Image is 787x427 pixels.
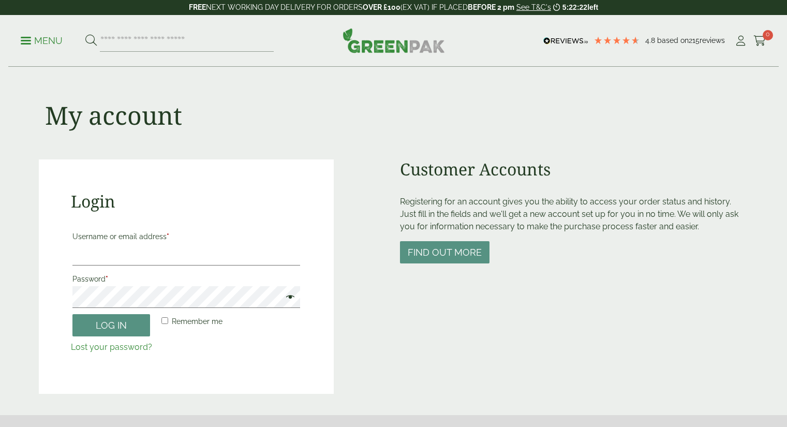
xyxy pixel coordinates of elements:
[689,36,700,45] span: 215
[72,229,301,244] label: Username or email address
[45,100,182,130] h1: My account
[734,36,747,46] i: My Account
[363,3,400,11] strong: OVER £100
[21,35,63,47] p: Menu
[400,248,489,258] a: Find out more
[400,196,748,233] p: Registering for an account gives you the ability to access your order status and history. Just fi...
[593,36,640,45] div: 4.79 Stars
[468,3,514,11] strong: BEFORE 2 pm
[21,35,63,45] a: Menu
[753,33,766,49] a: 0
[71,192,302,211] h2: Login
[700,36,725,45] span: reviews
[189,3,206,11] strong: FREE
[343,28,445,53] img: GreenPak Supplies
[543,37,588,45] img: REVIEWS.io
[753,36,766,46] i: Cart
[587,3,598,11] span: left
[71,342,152,352] a: Lost your password?
[172,317,222,326] span: Remember me
[657,36,689,45] span: Based on
[400,159,748,179] h2: Customer Accounts
[72,272,301,286] label: Password
[562,3,587,11] span: 5:22:22
[516,3,551,11] a: See T&C's
[400,241,489,263] button: Find out more
[645,36,657,45] span: 4.8
[161,317,168,324] input: Remember me
[72,314,150,336] button: Log in
[763,30,773,40] span: 0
